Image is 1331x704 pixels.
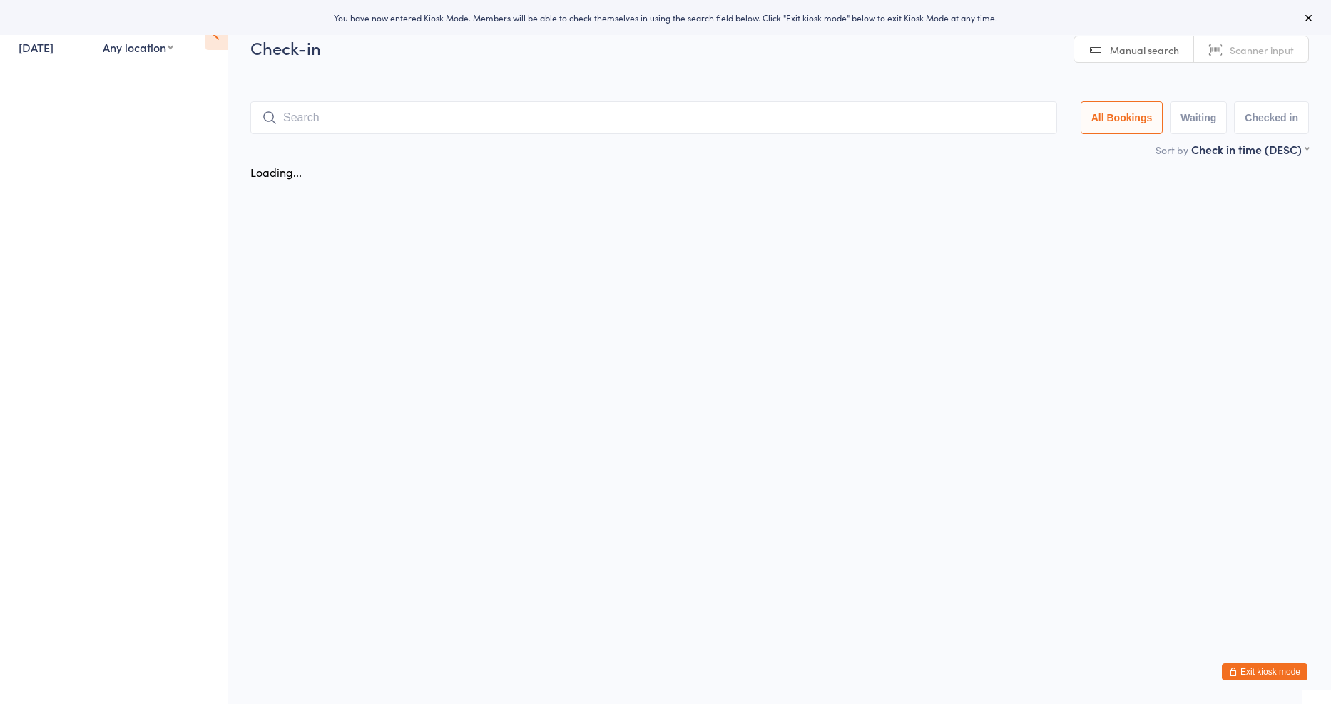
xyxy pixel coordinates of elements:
[1156,143,1188,157] label: Sort by
[1081,101,1163,134] button: All Bookings
[1234,101,1309,134] button: Checked in
[250,36,1309,59] h2: Check-in
[1230,43,1294,57] span: Scanner input
[1170,101,1227,134] button: Waiting
[250,164,302,180] div: Loading...
[1222,663,1307,680] button: Exit kiosk mode
[1110,43,1179,57] span: Manual search
[23,11,1308,24] div: You have now entered Kiosk Mode. Members will be able to check themselves in using the search fie...
[250,101,1057,134] input: Search
[19,39,53,55] a: [DATE]
[103,39,173,55] div: Any location
[1191,141,1309,157] div: Check in time (DESC)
